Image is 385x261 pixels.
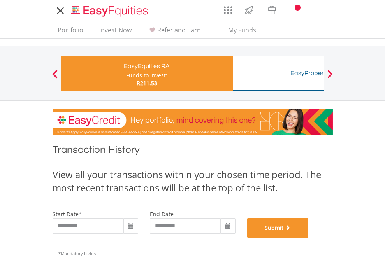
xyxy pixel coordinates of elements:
button: Next [322,74,338,81]
img: EasyCredit Promotion Banner [53,109,333,135]
a: Home page [68,2,151,18]
img: thrive-v2.svg [243,4,255,16]
h1: Transaction History [53,143,333,160]
a: Portfolio [54,26,86,38]
label: start date [53,210,79,218]
div: View all your transactions within your chosen time period. The most recent transactions will be a... [53,168,333,195]
img: EasyEquities_Logo.png [70,5,151,18]
a: FAQ's and Support [303,2,323,18]
span: Refer and Earn [157,26,201,34]
a: AppsGrid [219,2,237,14]
img: grid-menu-icon.svg [224,6,232,14]
span: R211.53 [137,79,157,87]
span: Mandatory Fields [58,250,96,256]
div: EasyEquities RA [65,61,228,72]
a: Invest Now [96,26,135,38]
div: Funds to invest: [126,72,167,79]
label: end date [150,210,174,218]
a: Vouchers [260,2,283,16]
a: Refer and Earn [144,26,204,38]
a: Notifications [283,2,303,18]
a: My Profile [323,2,343,19]
img: vouchers-v2.svg [265,4,278,16]
button: Previous [47,74,63,81]
button: Submit [247,218,309,238]
span: My Funds [217,25,268,35]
